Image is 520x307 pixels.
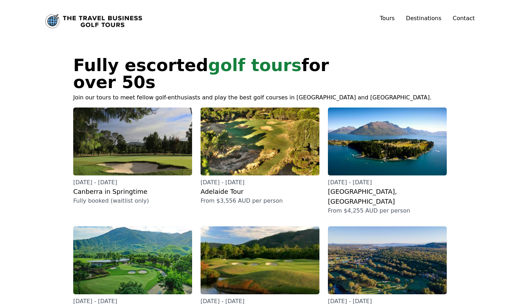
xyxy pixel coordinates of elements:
h2: [GEOGRAPHIC_DATA], [GEOGRAPHIC_DATA] [328,187,447,207]
h2: Adelaide Tour [201,187,319,197]
a: Tours [380,15,395,22]
a: [DATE] - [DATE][GEOGRAPHIC_DATA], [GEOGRAPHIC_DATA]From $4,255 AUD per person [328,108,447,215]
span: golf tours [208,55,302,75]
p: [DATE] - [DATE] [328,178,447,187]
a: [DATE] - [DATE]Canberra in SpringtimeFully booked (waitlist only) [73,108,192,205]
p: [DATE] - [DATE] [73,178,192,187]
p: [DATE] - [DATE] [73,297,192,306]
p: [DATE] - [DATE] [328,297,447,306]
p: Fully booked (waitlist only) [73,197,192,205]
a: Contact [453,14,475,23]
a: [DATE] - [DATE]Adelaide TourFrom $3,556 AUD per person [201,108,319,205]
a: Link to home page [45,14,142,28]
a: Destinations [406,15,441,22]
p: [DATE] - [DATE] [201,297,319,306]
p: From $4,255 AUD per person [328,207,447,215]
p: [DATE] - [DATE] [201,178,319,187]
h2: Canberra in Springtime [73,187,192,197]
img: The Travel Business Golf Tours logo [45,14,142,28]
h1: Fully escorted for over 50s [73,57,390,91]
p: From $3,556 AUD per person [201,197,319,205]
p: Join our tours to meet fellow golf-enthusiasts and play the best golf courses in [GEOGRAPHIC_DATA... [73,93,447,102]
